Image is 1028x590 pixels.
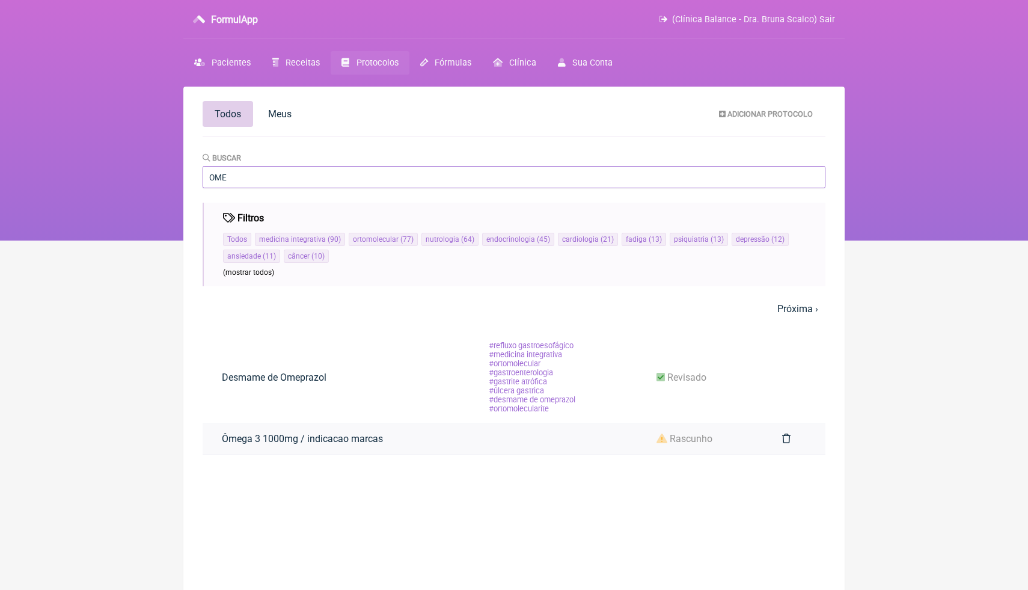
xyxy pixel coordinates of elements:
span: gastroenterologia [488,368,554,377]
span: Fórmulas [435,58,471,68]
span: revisado [667,372,706,383]
nav: pager [203,296,825,322]
span: úlcera gastrica [488,386,545,395]
a: endocrinologia(45) [486,235,550,244]
span: refluxo gastroesofágico [488,341,574,350]
span: ortomolecularite [488,404,549,413]
span: ( 13 ) [709,235,724,244]
span: Sua Conta [572,58,613,68]
a: medicina integrativa(90) [259,235,341,244]
span: ( 10 ) [310,252,325,260]
h3: FormulApp [211,14,258,25]
a: Sua Conta [547,51,623,75]
span: rascunho [670,433,712,444]
a: nutrologia(64) [426,235,474,244]
a: Desmame de Omeprazol [203,362,346,393]
span: Pacientes [212,58,251,68]
a: Ômega 3 1000mg / indicacao marcas [203,423,402,454]
span: gastrite atrófica [488,377,548,386]
span: ( 64 ) [459,235,474,244]
span: câncer [288,252,310,260]
span: ortomolecular [488,359,541,368]
span: Protocolos [356,58,399,68]
a: cardiologia(21) [562,235,614,244]
span: medicina integrativa [259,235,326,244]
a: Próxima › [777,303,818,315]
span: Todos [215,108,241,120]
span: ( 13 ) [647,235,662,244]
span: fadiga [626,235,647,244]
a: ortomolecular(77) [353,235,414,244]
a: Pacientes [183,51,262,75]
a: Meus [256,101,304,127]
a: refluxo gastroesofágico medicina integrativa ortomolecular gastroenterologia gastrite atrófica úl... [468,331,595,423]
span: Adicionar Protocolo [727,109,813,118]
a: revisado [637,362,726,393]
span: ( 21 ) [599,235,614,244]
span: psiquiatria [674,235,709,244]
a: Clínica [482,51,547,75]
span: ( 45 ) [535,235,550,244]
a: ansiedade(11) [227,252,276,260]
label: Buscar [203,153,241,162]
a: psiquiatria(13) [674,235,724,244]
span: ( 11 ) [261,252,276,260]
a: Adicionar Protocolo [709,103,822,124]
span: ( 12 ) [769,235,785,244]
a: rascunho [637,423,732,454]
span: Receitas [286,58,320,68]
a: Fórmulas [409,51,482,75]
span: ansiedade [227,252,261,260]
a: Todos [203,101,253,127]
span: medicina integrativa [488,350,563,359]
span: nutrologia [426,235,459,244]
span: desmame de omeprazol [488,395,576,404]
span: Clínica [509,58,536,68]
span: ortomolecular [353,235,399,244]
span: endocrinologia [486,235,535,244]
a: depressão(12) [736,235,785,244]
input: ansiedade [203,166,825,188]
h4: Filtros [223,212,264,224]
a: Todos [227,235,247,244]
a: Receitas [262,51,331,75]
a: fadiga(13) [626,235,662,244]
span: depressão [736,235,769,244]
span: (Clínica Balance - Dra. Bruna Scalco) Sair [672,14,835,25]
span: ( 90 ) [326,235,341,244]
span: cardiologia [562,235,599,244]
span: ( 77 ) [399,235,414,244]
span: (mostrar todos) [223,268,274,277]
a: (Clínica Balance - Dra. Bruna Scalco) Sair [659,14,835,25]
a: Protocolos [331,51,409,75]
a: câncer(10) [288,252,325,260]
span: Meus [268,108,292,120]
